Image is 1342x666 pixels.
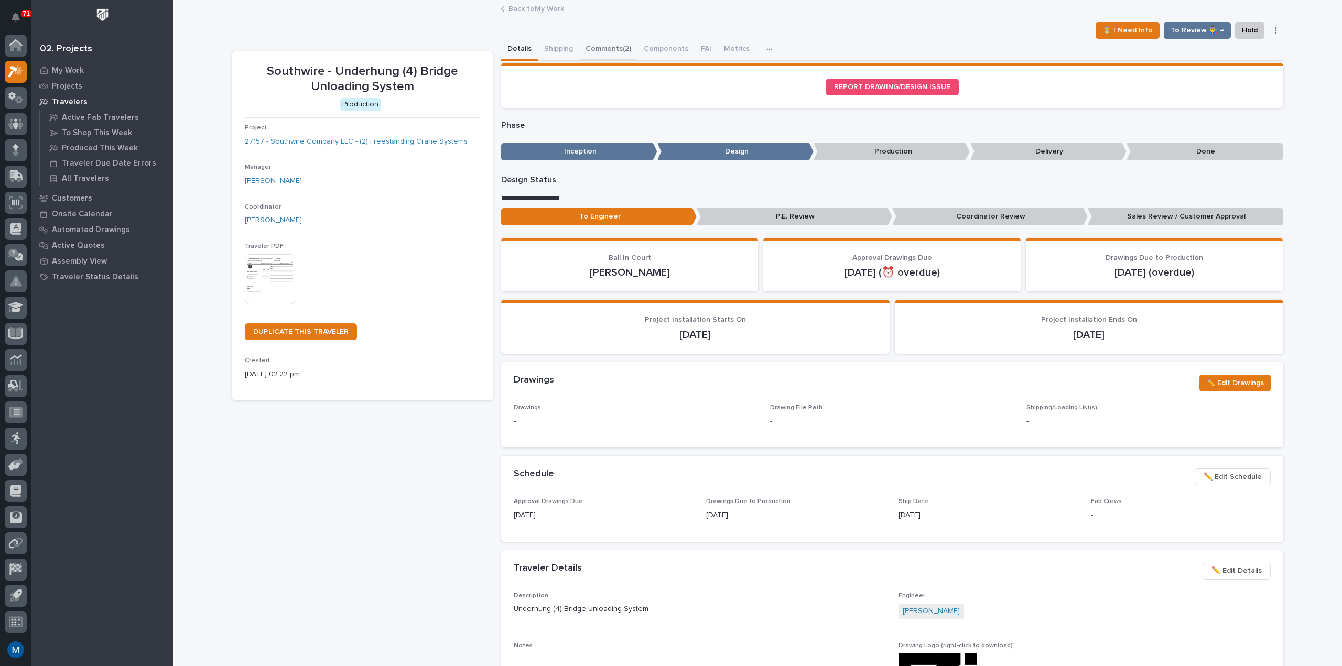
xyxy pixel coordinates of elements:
[770,405,822,411] span: Drawing File Path
[245,64,480,94] p: Southwire - Underhung (4) Bridge Unloading System
[899,510,1078,521] p: [DATE]
[718,39,756,61] button: Metrics
[695,39,718,61] button: FAI
[514,593,548,599] span: Description
[62,144,138,153] p: Produced This Week
[31,94,173,110] a: Travelers
[13,13,27,29] div: Notifications71
[899,642,1013,649] span: Drawing Logo (right-click to download)
[1088,208,1283,225] p: Sales Review / Customer Approval
[31,190,173,206] a: Customers
[609,254,651,261] span: Ball In Court
[245,176,302,187] a: [PERSON_NAME]
[1171,24,1224,37] span: To Review 👨‍🏭 →
[245,204,281,210] span: Coordinator
[31,78,173,94] a: Projects
[706,498,791,505] span: Drawings Due to Production
[52,82,82,91] p: Projects
[52,257,107,266] p: Assembly View
[245,164,271,170] span: Manager
[834,83,950,91] span: REPORT DRAWING/DESIGN ISSUE
[245,243,284,249] span: Traveler PDF
[501,208,697,225] p: To Engineer
[31,222,173,237] a: Automated Drawings
[514,498,583,505] span: Approval Drawings Due
[1211,564,1262,577] span: ✏️ Edit Details
[40,156,173,170] a: Traveler Due Date Errors
[501,143,657,160] p: Inception
[1203,563,1271,580] button: ✏️ Edit Details
[1195,468,1271,485] button: ✏️ Edit Schedule
[579,39,637,61] button: Comments (2)
[31,237,173,253] a: Active Quotes
[1242,24,1258,37] span: Hold
[62,113,139,123] p: Active Fab Travelers
[52,66,84,75] p: My Work
[40,125,173,140] a: To Shop This Week
[1026,416,1270,427] p: -
[1206,377,1264,389] span: ✏️ Edit Drawings
[501,39,538,61] button: Details
[5,6,27,28] button: Notifications
[776,266,1008,279] p: [DATE] (⏰ overdue)
[1204,471,1262,483] span: ✏️ Edit Schedule
[52,194,92,203] p: Customers
[40,140,173,155] a: Produced This Week
[1026,405,1097,411] span: Shipping/Loading List(s)
[907,329,1271,341] p: [DATE]
[1041,316,1137,323] span: Project Installation Ends On
[899,498,928,505] span: Ship Date
[5,639,27,661] button: users-avatar
[814,143,970,160] p: Production
[31,253,173,269] a: Assembly View
[52,241,105,250] p: Active Quotes
[514,510,694,521] p: [DATE]
[770,416,772,427] p: -
[514,405,541,411] span: Drawings
[645,316,746,323] span: Project Installation Starts On
[31,206,173,222] a: Onsite Calendar
[1038,266,1271,279] p: [DATE] (overdue)
[903,606,960,617] a: [PERSON_NAME]
[62,159,156,168] p: Traveler Due Date Errors
[245,369,480,380] p: [DATE] 02:22 pm
[1096,22,1160,39] button: ⏳ I Need Info
[514,642,533,649] span: Notes
[245,125,267,131] span: Project
[514,329,877,341] p: [DATE]
[892,208,1088,225] p: Coordinator Review
[31,269,173,285] a: Traveler Status Details
[1164,22,1231,39] button: To Review 👨‍🏭 →
[245,136,468,147] a: 27157 - Southwire Company LLC - (2) Freestanding Crane Systems
[514,604,886,615] p: Underhung (4) Bridge Unloading System
[538,39,579,61] button: Shipping
[970,143,1127,160] p: Delivery
[852,254,932,261] span: Approval Drawings Due
[514,416,757,427] p: -
[501,121,1283,130] p: Phase
[508,2,564,14] a: Back toMy Work
[1235,22,1264,39] button: Hold
[52,272,138,282] p: Traveler Status Details
[40,110,173,125] a: Active Fab Travelers
[245,215,302,226] a: [PERSON_NAME]
[52,210,113,219] p: Onsite Calendar
[1199,375,1271,391] button: ✏️ Edit Drawings
[514,468,554,480] h2: Schedule
[501,175,1283,185] p: Design Status
[1106,254,1203,261] span: Drawings Due to Production
[637,39,695,61] button: Components
[31,62,173,78] a: My Work
[340,98,381,111] div: Production
[1102,24,1153,37] span: ⏳ I Need Info
[93,5,112,25] img: Workspace Logo
[52,97,88,107] p: Travelers
[52,225,130,235] p: Automated Drawings
[1127,143,1283,160] p: Done
[706,510,886,521] p: [DATE]
[245,357,269,364] span: Created
[253,328,349,335] span: DUPLICATE THIS TRAVELER
[514,266,746,279] p: [PERSON_NAME]
[62,174,109,183] p: All Travelers
[826,79,959,95] a: REPORT DRAWING/DESIGN ISSUE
